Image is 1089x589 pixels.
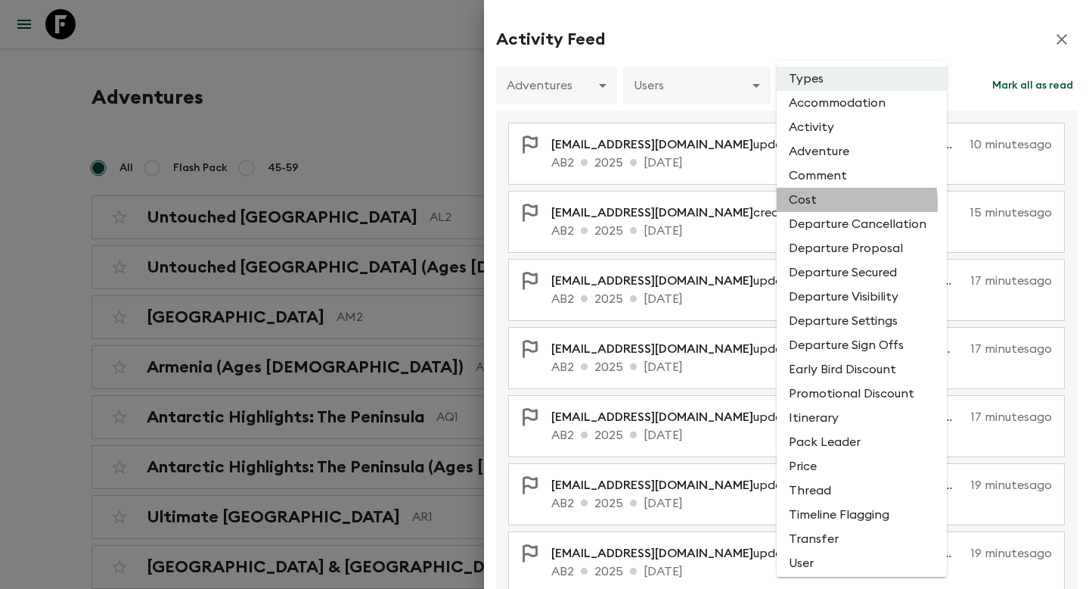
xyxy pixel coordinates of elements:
[777,236,947,260] li: Departure Proposal
[777,527,947,551] li: Transfer
[777,333,947,357] li: Departure Sign Offs
[777,503,947,527] li: Timeline Flagging
[777,309,947,333] li: Departure Settings
[777,212,947,236] li: Departure Cancellation
[777,478,947,503] li: Thread
[777,91,947,115] li: Accommodation
[777,430,947,454] li: Pack Leader
[777,188,947,212] li: Cost
[777,164,947,188] li: Comment
[777,260,947,285] li: Departure Secured
[777,115,947,139] li: Activity
[777,285,947,309] li: Departure Visibility
[777,382,947,406] li: Promotional Discount
[777,357,947,382] li: Early Bird Discount
[777,454,947,478] li: Price
[777,551,947,575] li: User
[777,139,947,164] li: Adventure
[777,406,947,430] li: Itinerary
[777,67,947,91] li: Types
